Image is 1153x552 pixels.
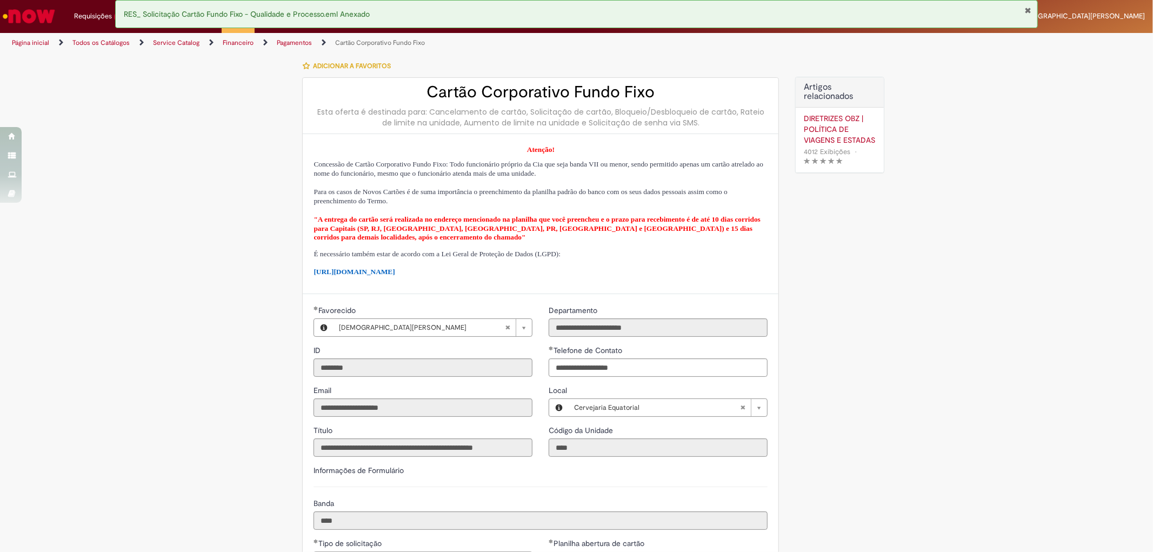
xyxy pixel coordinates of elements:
[314,385,334,396] label: Somente leitura - Email
[314,215,761,241] span: "A entrega do cartão será realizada no endereço mencionado na planilha que você preencheu e o pra...
[72,38,130,47] a: Todos os Catálogos
[1016,11,1145,21] span: [DEMOGRAPHIC_DATA][PERSON_NAME]
[114,12,122,22] span: 1
[804,83,876,102] h3: Artigos relacionados
[549,305,599,316] label: Somente leitura - Departamento
[335,38,425,47] a: Cartão Corporativo Fundo Fixo
[334,319,532,336] a: [DEMOGRAPHIC_DATA][PERSON_NAME]Limpar campo Favorecido
[549,358,768,377] input: Telefone de Contato
[314,83,768,101] h2: Cartão Corporativo Fundo Fixo
[804,113,876,145] a: DIRETRIZES OBZ | POLÍTICA DE VIAGENS E ESTADAS
[804,147,850,156] span: 4012 Exibições
[314,425,335,436] label: Somente leitura - Título
[302,55,397,77] button: Adicionar a Favoritos
[549,425,615,435] span: Somente leitura - Código da Unidade
[277,38,312,47] a: Pagamentos
[574,399,740,416] span: Cervejaria Equatorial
[314,345,323,356] label: Somente leitura - ID
[549,438,768,457] input: Código da Unidade
[527,145,555,154] span: Atenção!
[74,11,112,22] span: Requisições
[314,107,768,128] div: Esta oferta é destinada para: Cancelamento de cartão, Solicitação de cartão, Bloqueio/Desbloqueio...
[314,539,318,543] span: Obrigatório Preenchido
[554,345,624,355] span: Telefone de Contato
[499,319,516,336] abbr: Limpar campo Favorecido
[314,319,334,336] button: Favorecido, Visualizar este registro Cristianna Da Silva Gomes
[549,425,615,436] label: Somente leitura - Código da Unidade
[314,268,395,276] a: [URL][DOMAIN_NAME]
[314,498,336,509] label: Somente leitura - Banda
[314,188,727,205] span: Para os casos de Novos Cartões é de suma importância o preenchimento da planilha padrão do banco ...
[549,539,554,543] span: Obrigatório Preenchido
[852,144,859,159] span: •
[549,318,768,337] input: Departamento
[314,160,763,177] span: Concessão de Cartão Corporativo Fundo Fixo: Todo funcionário próprio da Cia que seja banda VII ou...
[314,425,335,435] span: Somente leitura - Título
[223,38,254,47] a: Financeiro
[318,538,384,548] span: Tipo de solicitação
[569,399,767,416] a: Cervejaria EquatorialLimpar campo Local
[8,33,761,53] ul: Trilhas de página
[318,305,358,315] span: Necessários - Favorecido
[549,305,599,315] span: Somente leitura - Departamento
[153,38,199,47] a: Service Catalog
[314,306,318,310] span: Obrigatório Preenchido
[314,398,532,417] input: Email
[314,465,404,475] label: Informações de Formulário
[549,399,569,416] button: Local, Visualizar este registro Cervejaria Equatorial
[314,511,768,530] input: Banda
[12,38,49,47] a: Página inicial
[314,345,323,355] span: Somente leitura - ID
[314,438,532,457] input: Título
[549,346,554,350] span: Obrigatório Preenchido
[124,9,370,19] span: RES_ Solicitação Cartão Fundo Fixo - Qualidade e Processo.eml Anexado
[314,250,561,258] span: É necessário também estar de acordo com a Lei Geral de Proteção de Dados (LGPD):
[314,385,334,395] span: Somente leitura - Email
[1025,6,1032,15] button: Fechar Notificação
[314,358,532,377] input: ID
[549,385,569,395] span: Local
[1,5,57,27] img: ServiceNow
[554,538,647,548] span: Planilha abertura de cartão
[314,498,336,508] span: Somente leitura - Banda
[735,399,751,416] abbr: Limpar campo Local
[339,319,505,336] span: [DEMOGRAPHIC_DATA][PERSON_NAME]
[313,62,391,70] span: Adicionar a Favoritos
